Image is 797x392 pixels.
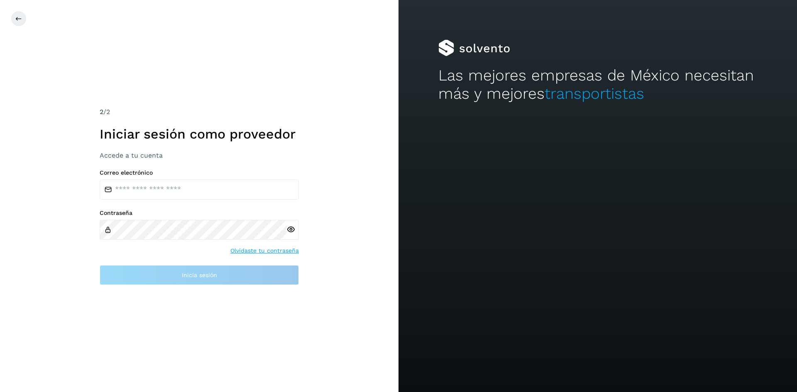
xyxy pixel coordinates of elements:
span: Inicia sesión [182,272,217,278]
button: Inicia sesión [100,265,299,285]
h1: Iniciar sesión como proveedor [100,126,299,142]
div: /2 [100,107,299,117]
h3: Accede a tu cuenta [100,151,299,159]
span: 2 [100,108,103,116]
span: transportistas [545,85,644,102]
a: Olvidaste tu contraseña [230,246,299,255]
h2: Las mejores empresas de México necesitan más y mejores [438,66,757,103]
label: Contraseña [100,209,299,217]
label: Correo electrónico [100,169,299,176]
